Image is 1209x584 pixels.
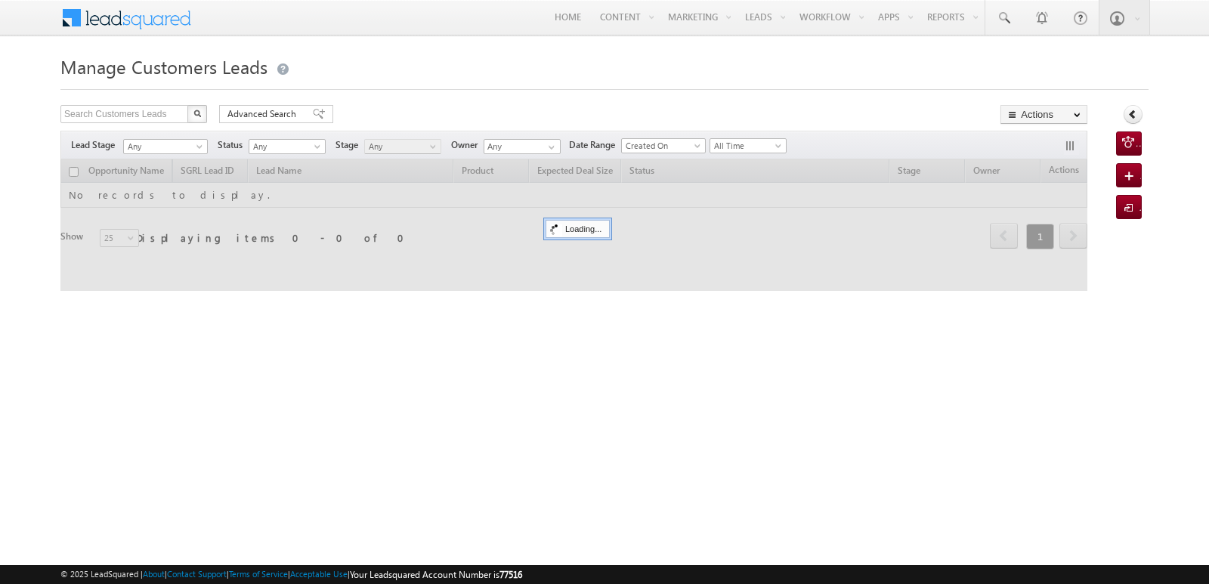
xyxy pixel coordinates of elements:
[249,139,326,154] a: Any
[60,567,522,582] span: © 2025 LeadSquared | | | | |
[60,54,267,79] span: Manage Customers Leads
[365,140,437,153] span: Any
[710,139,782,153] span: All Time
[193,110,201,117] img: Search
[335,138,364,152] span: Stage
[710,138,787,153] a: All Time
[540,140,559,155] a: Show All Items
[622,139,700,153] span: Created On
[350,569,522,580] span: Your Leadsquared Account Number is
[71,138,121,152] span: Lead Stage
[167,569,227,579] a: Contact Support
[499,569,522,580] span: 77516
[484,139,561,154] input: Type to Search
[621,138,706,153] a: Created On
[1000,105,1087,124] button: Actions
[451,138,484,152] span: Owner
[569,138,621,152] span: Date Range
[143,569,165,579] a: About
[290,569,348,579] a: Acceptable Use
[364,139,441,154] a: Any
[218,138,249,152] span: Status
[546,220,610,238] div: Loading...
[229,569,288,579] a: Terms of Service
[227,107,301,121] span: Advanced Search
[249,140,321,153] span: Any
[123,139,208,154] a: Any
[124,140,203,153] span: Any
